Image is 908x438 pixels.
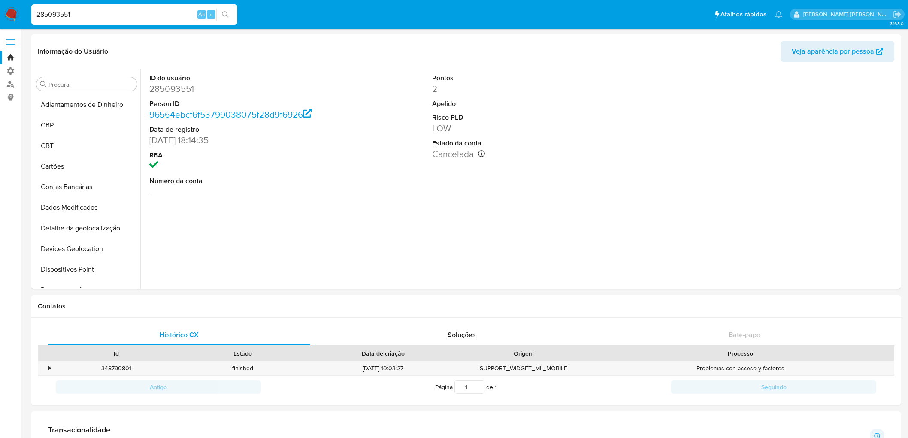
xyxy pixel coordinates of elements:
button: Procurar [40,81,47,88]
div: 348790801 [53,361,179,375]
div: Processo [593,349,888,358]
dd: 2 [432,83,612,95]
div: SUPPORT_WIDGET_ML_MOBILE [460,361,587,375]
button: CBT [33,136,140,156]
span: Página de [435,380,497,394]
span: Atalhos rápidos [720,10,766,19]
button: search-icon [216,9,234,21]
p: marcos.ferreira@mercadopago.com.br [803,10,890,18]
a: Sair [893,10,902,19]
a: Notificações [775,11,782,18]
button: CBP [33,115,140,136]
span: Veja aparência por pessoa [792,41,874,62]
dt: Person ID [149,99,329,109]
button: Adiantamentos de Dinheiro [33,94,140,115]
span: 1 [495,383,497,391]
dd: Cancelada [432,148,612,160]
button: Cartões [33,156,140,177]
button: Contas Bancárias [33,177,140,197]
button: Devices Geolocation [33,239,140,259]
h1: Contatos [38,302,894,311]
div: • [48,364,51,372]
input: Pesquise usuários ou casos... [31,9,237,20]
dt: Apelido [432,99,612,109]
span: Alt [198,10,205,18]
dd: [DATE] 18:14:35 [149,134,329,146]
dt: Data de registro [149,125,329,134]
dt: Risco PLD [432,113,612,122]
dt: ID do usuário [149,73,329,83]
button: Veja aparência por pessoa [781,41,894,62]
button: Documentação [33,280,140,300]
h1: Informação do Usuário [38,47,108,56]
dt: Estado da conta [432,139,612,148]
div: finished [179,361,306,375]
div: Problemas con acceso y factores [587,361,894,375]
dt: RBA [149,151,329,160]
button: Detalhe da geolocalização [33,218,140,239]
button: Dados Modificados [33,197,140,218]
button: Seguindo [671,380,876,394]
dd: 285093551 [149,83,329,95]
span: Soluções [448,330,476,340]
dt: Pontos [432,73,612,83]
dd: - [149,186,329,198]
span: s [210,10,212,18]
div: Origem [466,349,581,358]
dt: Número da conta [149,176,329,186]
button: Antigo [56,380,261,394]
dd: LOW [432,122,612,134]
div: Id [59,349,173,358]
div: Data de criação [312,349,454,358]
input: Procurar [48,81,133,88]
span: Histórico CX [160,330,199,340]
div: Estado [185,349,300,358]
div: [DATE] 10:03:27 [306,361,460,375]
button: Dispositivos Point [33,259,140,280]
a: 96564ebcf6f53799038075f28d9f6926 [149,108,312,121]
span: Bate-papo [729,330,760,340]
